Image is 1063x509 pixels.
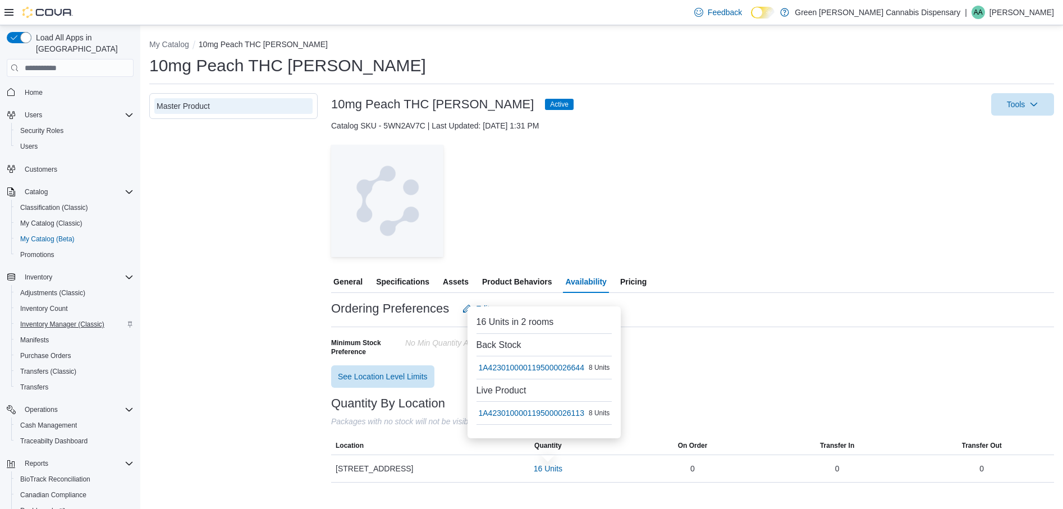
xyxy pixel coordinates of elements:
span: 1A4230100001195000026113 [479,407,584,419]
span: Transfer Out [962,441,1002,450]
button: Catalog [20,185,52,199]
span: Transfers (Classic) [20,367,76,376]
button: My Catalog (Beta) [11,231,138,247]
span: Transfers (Classic) [16,365,134,378]
span: Traceabilty Dashboard [16,434,134,448]
button: Inventory Manager (Classic) [11,317,138,332]
a: Transfers (Classic) [16,365,81,378]
span: Purchase Orders [16,349,134,363]
div: 16 Units in 2 rooms [476,315,612,329]
a: Purchase Orders [16,349,76,363]
button: My Catalog [149,40,189,49]
a: Users [16,140,42,153]
a: Cash Management [16,419,81,432]
span: Promotions [16,248,134,262]
span: Inventory [20,270,134,284]
h3: Ordering Preferences [331,302,449,315]
span: Cash Management [16,419,134,432]
button: Inventory Count [11,301,138,317]
span: Adjustments (Classic) [20,288,85,297]
span: Purchase Orders [20,351,71,360]
span: BioTrack Reconciliation [16,473,134,486]
span: Product Behaviors [482,270,552,293]
img: Cova [22,7,73,18]
img: Image for Cova Placeholder [331,145,443,257]
a: Security Roles [16,124,68,137]
a: Home [20,86,47,99]
span: Active [545,99,574,110]
a: Adjustments (Classic) [16,286,90,300]
span: Home [25,88,43,97]
span: Pricing [620,270,647,293]
button: Catalog [2,184,138,200]
span: Reports [20,457,134,470]
div: Back Stock [476,338,612,352]
span: Inventory Manager (Classic) [20,320,104,329]
span: Operations [25,405,58,414]
nav: An example of EuiBreadcrumbs [149,39,1054,52]
span: Inventory Manager (Classic) [16,318,134,331]
button: Customers [2,161,138,177]
button: Tools [991,93,1054,116]
span: Inventory Count [20,304,68,313]
span: Transfer In [820,441,854,450]
span: Traceabilty Dashboard [20,437,88,446]
div: 0 [979,463,984,474]
span: Adjustments (Classic) [16,286,134,300]
span: My Catalog (Beta) [16,232,134,246]
button: Users [20,108,47,122]
div: 0 [690,463,695,474]
h3: 10mg Peach THC [PERSON_NAME] [331,98,534,111]
span: Tools [1007,99,1025,110]
button: BioTrack Reconciliation [11,471,138,487]
span: AA [974,6,983,19]
span: Load All Apps in [GEOGRAPHIC_DATA] [31,32,134,54]
h1: 10mg Peach THC [PERSON_NAME] [149,54,426,77]
a: BioTrack Reconciliation [16,473,95,486]
span: Inventory [25,273,52,282]
span: See Location Level Limits [338,371,428,382]
span: Operations [20,403,134,416]
button: Operations [20,403,62,416]
span: On Order [678,441,708,450]
span: Inventory Count [16,302,134,315]
span: Cash Management [20,421,77,430]
a: Classification (Classic) [16,201,93,214]
span: Users [25,111,42,120]
button: Inventory [20,270,57,284]
button: Edit [458,297,494,320]
span: Manifests [16,333,134,347]
a: My Catalog (Beta) [16,232,79,246]
span: General [333,270,363,293]
a: Inventory Manager (Classic) [16,318,109,331]
span: Classification (Classic) [16,201,134,214]
p: Green [PERSON_NAME] Cannabis Dispensary [795,6,960,19]
a: Inventory Count [16,302,72,315]
span: Transfers [20,383,48,392]
button: Traceabilty Dashboard [11,433,138,449]
div: No min Quantity added [405,334,556,347]
button: Inventory [2,269,138,285]
button: Reports [20,457,53,470]
button: Users [11,139,138,154]
span: Promotions [20,250,54,259]
span: Transfers [16,380,134,394]
button: 10mg Peach THC [PERSON_NAME] [199,40,328,49]
span: Customers [25,165,57,174]
button: My Catalog (Classic) [11,215,138,231]
a: Transfers [16,380,53,394]
button: Operations [2,402,138,418]
a: Feedback [690,1,746,24]
span: Availability [565,270,606,293]
span: [STREET_ADDRESS] [336,462,413,475]
span: Assets [443,270,469,293]
span: Security Roles [16,124,134,137]
span: Location [336,441,364,450]
span: Security Roles [20,126,63,135]
span: Specifications [376,270,429,293]
div: Master Product [157,100,310,112]
span: Customers [20,162,134,176]
button: 16 Units [529,460,567,478]
button: Reports [2,456,138,471]
span: BioTrack Reconciliation [20,475,90,484]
